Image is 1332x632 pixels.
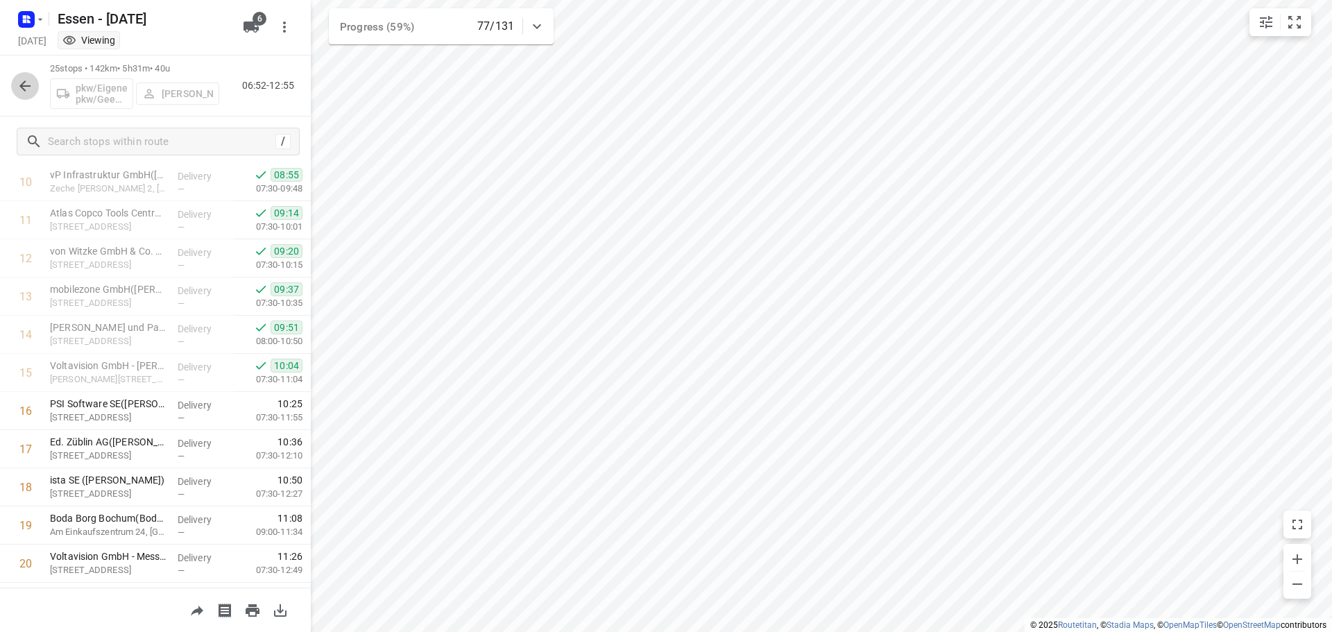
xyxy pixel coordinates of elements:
[50,206,166,220] p: Atlas Copco Tools Central Europe GmbH(Sandra Hinze)
[271,206,302,220] span: 09:14
[178,336,185,347] span: —
[1252,8,1280,36] button: Map settings
[19,404,32,418] div: 16
[50,473,166,487] p: ista SE (Katharina Walter)
[178,184,185,194] span: —
[237,13,265,41] button: 6
[1223,620,1281,630] a: OpenStreetMap
[19,443,32,456] div: 17
[234,411,302,425] p: 07:30-11:55
[242,78,300,93] p: 06:52-12:55
[178,527,185,538] span: —
[178,436,229,450] p: Delivery
[50,487,166,501] p: Kleine Beratgerstraße 4, Dortmund
[62,33,115,47] div: You are currently in view mode. To make any changes, go to edit project.
[50,62,219,76] p: 25 stops • 142km • 5h31m • 40u
[19,214,32,227] div: 11
[178,207,229,221] p: Delivery
[50,435,166,449] p: Ed. Züblin AG(Andrea Kosik)
[178,222,185,232] span: —
[239,603,266,616] span: Print route
[234,525,302,539] p: 09:00-11:34
[254,244,268,258] svg: Done
[266,603,294,616] span: Download route
[271,282,302,296] span: 09:37
[178,322,229,336] p: Delivery
[254,321,268,334] svg: Done
[253,12,266,26] span: 6
[50,511,166,525] p: Boda Borg Bochum(Boda Borg Bochum GmbH & Co. KG)
[50,397,166,411] p: PSI Software SE(Anhild Pape)
[329,8,554,44] div: Progress (59%)77/131
[50,373,166,386] p: Lise-Meitner-Allee 21, Bochum
[178,298,185,309] span: —
[50,182,166,196] p: Zeche [PERSON_NAME] 2, [GEOGRAPHIC_DATA]
[178,475,229,488] p: Delivery
[271,321,302,334] span: 09:51
[211,603,239,616] span: Print shipping labels
[50,359,166,373] p: Voltavision GmbH - Lise-Meitner-Allee(Kai Ulbrich)
[271,13,298,41] button: More
[50,449,166,463] p: [STREET_ADDRESS]
[271,244,302,258] span: 09:20
[1107,620,1154,630] a: Stadia Maps
[50,258,166,272] p: [STREET_ADDRESS]
[277,473,302,487] span: 10:50
[178,398,229,412] p: Delivery
[234,334,302,348] p: 08:00-10:50
[271,359,302,373] span: 10:04
[50,296,166,310] p: [STREET_ADDRESS]
[234,258,302,272] p: 07:30-10:15
[50,168,166,182] p: vP Infrastruktur GmbH(Selina Rathner)
[19,366,32,379] div: 15
[234,220,302,234] p: 07:30-10:01
[50,334,166,348] p: Massenbergstraße 17, Bochum
[178,360,229,374] p: Delivery
[50,244,166,258] p: von Witzke GmbH & Co. KG(Anja Pohl)
[48,131,275,153] input: Search stops within route
[178,260,185,271] span: —
[1058,620,1097,630] a: Routetitan
[1030,620,1326,630] li: © 2025 , © , © © contributors
[271,168,302,182] span: 08:55
[178,284,229,298] p: Delivery
[275,134,291,149] div: /
[234,487,302,501] p: 07:30-12:27
[234,182,302,196] p: 07:30-09:48
[178,169,229,183] p: Delivery
[50,549,166,563] p: Voltavision GmbH - Messmannstr.(Kai Ulbrich)
[178,551,229,565] p: Delivery
[1163,620,1217,630] a: OpenMapTiles
[178,565,185,576] span: —
[340,21,414,33] span: Progress (59%)
[183,603,211,616] span: Share route
[1281,8,1308,36] button: Fit zoom
[178,489,185,499] span: —
[178,375,185,385] span: —
[50,525,166,539] p: Am Einkaufszentrum 24, Bochum
[50,321,166,334] p: Dr. Eick und Partner(Dajana Horschmann)
[19,557,32,570] div: 20
[277,549,302,563] span: 11:26
[19,252,32,265] div: 12
[477,18,514,35] p: 77/131
[254,282,268,296] svg: Done
[178,246,229,259] p: Delivery
[234,296,302,310] p: 07:30-10:35
[254,206,268,220] svg: Done
[50,220,166,234] p: Langemarckstraße 35, Essen
[277,397,302,411] span: 10:25
[254,359,268,373] svg: Done
[178,513,229,527] p: Delivery
[178,413,185,423] span: —
[234,563,302,577] p: 07:30-12:49
[50,282,166,296] p: mobilezone GmbH(Yvonne Neumann)
[19,519,32,532] div: 19
[50,563,166,577] p: Meesmannstraße 103, Bochum
[277,435,302,449] span: 10:36
[277,511,302,525] span: 11:08
[19,328,32,341] div: 14
[19,176,32,189] div: 10
[234,373,302,386] p: 07:30-11:04
[19,481,32,494] div: 18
